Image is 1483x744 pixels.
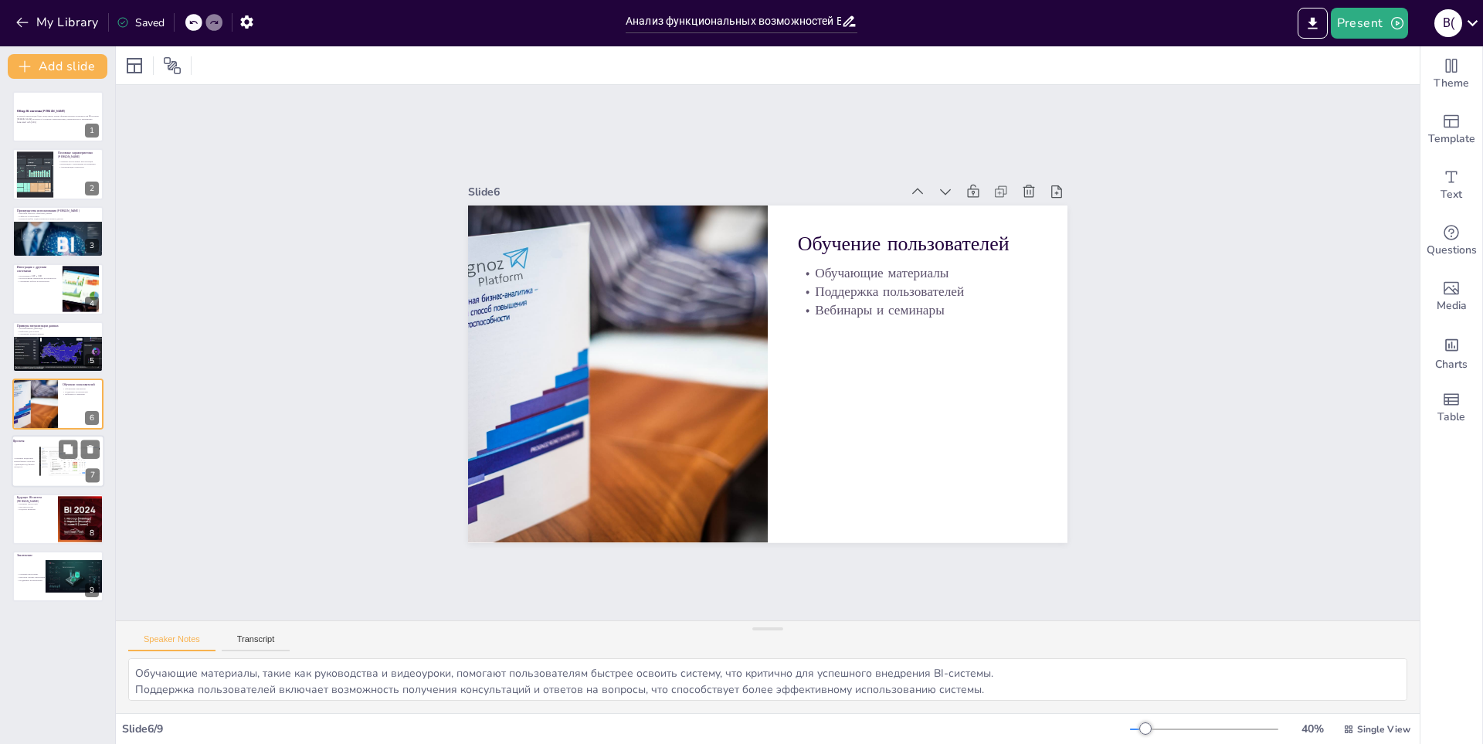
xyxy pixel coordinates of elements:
button: Delete Slide [81,440,100,459]
p: В данной презентации будет представлен анализ функциональных возможностей BI-системы [PERSON_NAME... [17,115,99,121]
span: Theme [1434,75,1469,92]
button: Present [1331,8,1408,39]
span: Single View [1357,723,1410,736]
div: 6 [12,379,104,430]
textarea: Обучающие материалы, такие как руководства и видеоуроки, помогают пользователям быстрее освоить с... [128,658,1407,701]
span: Media [1437,297,1467,314]
span: Template [1428,131,1475,148]
p: Мощный инструмент [17,573,46,576]
p: Интеграция с другими системами [17,265,58,273]
div: 4 [12,263,104,314]
p: Автоматизация отчетности [58,165,99,168]
div: 2 [85,182,99,195]
div: 40 % [1294,722,1331,736]
p: Generated with [URL] [17,121,99,124]
p: Влияние технологий [17,502,58,505]
p: Основные характеристики [PERSON_NAME] [58,150,99,158]
p: Поддержка пользователей [17,579,46,582]
div: Get real-time input from your audience [1420,213,1482,269]
div: 9 [12,551,104,602]
p: Интеграция с ERP и CRM [17,274,58,277]
div: Saved [117,15,165,30]
p: Обучение пользователей [63,382,99,387]
span: Charts [1435,356,1468,373]
span: Text [1441,186,1462,203]
p: Будущее развития [17,508,58,511]
div: Slide 6 [486,154,918,213]
p: Примеры визуализации данных [17,323,99,328]
div: 3 [85,239,99,253]
p: Гибкость в настройках [17,215,99,218]
p: Интеграция с различными источниками [58,162,99,165]
div: 8 [12,494,104,545]
span: Position [163,56,182,75]
p: Поддержка пользователей [63,390,99,393]
div: В ( [1434,9,1462,37]
div: Layout [122,53,147,78]
p: Упрощение анализа данных [17,332,99,335]
p: Будущее BI-систем [PERSON_NAME] [17,495,58,504]
p: Заключение [17,553,99,558]
p: Обучающие материалы [63,387,99,390]
p: Адаптация под бизнес-процессы [12,463,36,468]
div: 7 [12,436,104,488]
div: Add text boxes [1420,158,1482,213]
input: Insert title [626,10,841,32]
button: Transcript [222,634,290,651]
div: 5 [85,354,99,368]
div: 8 [85,526,99,540]
button: My Library [12,10,105,35]
span: Table [1437,409,1465,426]
p: Вебинары и семинары [63,393,99,396]
div: 7 [86,469,100,483]
p: Большой выбор подключения источников данных [17,218,99,221]
button: Add slide [8,54,107,79]
button: Speaker Notes [128,634,215,651]
div: Add charts and graphs [1420,324,1482,380]
p: ИИ-технологии [17,505,58,508]
p: Шаблоны для отчетов [17,330,99,333]
p: Проекты [12,439,73,443]
p: Высокая степень интеграции [17,576,46,579]
p: Поддержка пользователей [803,286,1044,329]
div: Add ready made slides [1420,102,1482,158]
div: 6 [85,411,99,425]
p: Успешные внедрения [12,457,36,460]
div: 2 [12,148,104,199]
p: Мощные инструменты визуализации [58,160,99,163]
div: Add a table [1420,380,1482,436]
strong: Обзор BI-системы [PERSON_NAME] [17,110,65,114]
div: 5 [12,321,104,372]
div: 4 [85,297,99,311]
p: Обучение пользователей [807,234,1048,287]
div: Add images, graphics, shapes or video [1420,269,1482,324]
p: Разнообразие отраслей [12,460,36,464]
p: Обучающие материалы [805,267,1045,311]
div: 1 [85,124,99,138]
p: Упрощение работы пользователей [17,280,58,284]
button: Duplicate Slide [59,440,77,459]
p: Вебинары и семинары [801,304,1041,348]
div: 3 [12,206,104,257]
p: Высокая скорость обработки данных [17,212,99,215]
div: 1 [12,91,104,142]
p: Интерактивные дашборды [17,327,99,330]
button: Export to PowerPoint [1298,8,1328,39]
div: Change the overall theme [1420,46,1482,102]
p: Использование привычных инструментов [17,277,58,280]
p: Преимущества использования [PERSON_NAME] [17,209,99,213]
button: В ( [1434,8,1462,39]
div: 9 [85,583,99,597]
span: Questions [1427,242,1477,259]
div: Slide 6 / 9 [122,722,1130,736]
